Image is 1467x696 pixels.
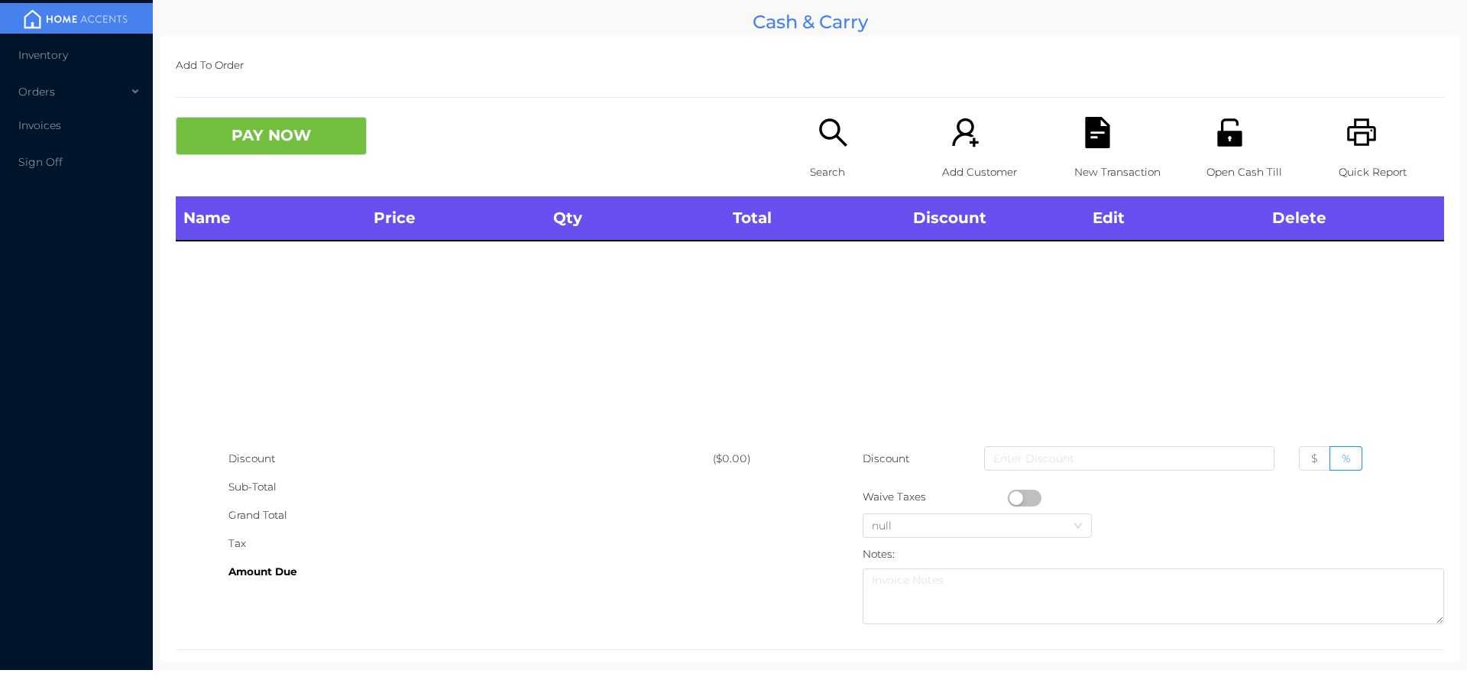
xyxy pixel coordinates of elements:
div: Grand Total [228,501,713,529]
i: icon: search [818,117,849,148]
i: icon: printer [1346,117,1378,148]
span: $ [1311,452,1318,465]
i: icon: unlock [1214,117,1245,148]
div: Waive Taxes [863,483,1008,511]
th: Price [366,196,546,241]
div: null [872,514,907,537]
span: % [1342,452,1350,465]
div: Tax [228,529,713,558]
div: Cash & Carry [160,8,1459,36]
p: New Transaction [1074,158,1180,186]
th: Name [176,196,366,241]
div: ($0.00) [713,445,810,473]
th: Delete [1265,196,1444,241]
p: Add To Order [176,51,1444,79]
th: Edit [1085,196,1265,241]
div: Discount [228,445,713,473]
p: Quick Report [1339,158,1444,186]
span: Sign Off [18,155,63,169]
label: Notes: [863,548,895,560]
p: Discount [863,445,911,473]
p: Open Cash Till [1206,158,1312,186]
th: Total [725,196,905,241]
button: PAY NOW [176,117,367,155]
div: Sub-Total [228,473,713,501]
div: Amount Due [228,558,713,586]
img: mainBanner [18,8,133,31]
i: icon: down [1074,521,1083,532]
th: Discount [905,196,1085,241]
span: Invoices [18,118,61,132]
th: Qty [546,196,725,241]
span: Inventory [18,48,68,62]
p: Add Customer [942,158,1048,186]
input: Enter Discount [984,446,1274,471]
p: Search [810,158,915,186]
i: icon: user-add [950,117,981,148]
i: icon: file-text [1082,117,1113,148]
